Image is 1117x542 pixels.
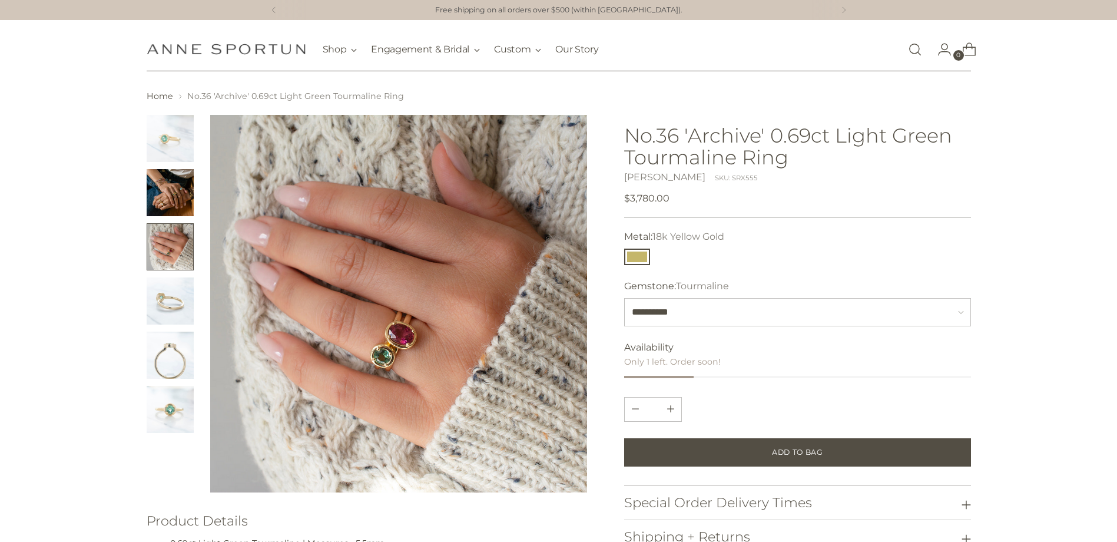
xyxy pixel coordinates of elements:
[494,37,541,62] button: Custom
[555,37,598,62] a: Our Story
[147,44,306,55] a: Anne Sportun Fine Jewellery
[624,171,705,183] a: [PERSON_NAME]
[624,191,669,206] span: $3,780.00
[147,223,194,270] button: Change image to image 3
[147,386,194,433] button: Change image to image 6
[624,341,674,355] span: Availability
[928,38,952,61] a: Go to the account page
[953,38,976,61] a: Open cart modal
[147,332,194,379] button: Change image to image 5
[715,173,758,183] div: SKU: SRX555
[147,90,971,103] nav: breadcrumbs
[147,277,194,325] button: Change image to image 4
[625,398,646,421] button: Add product quantity
[187,91,404,101] span: No.36 'Archive' 0.69ct Light Green Tourmaline Ring
[624,495,812,510] h3: Special Order Delivery Times
[624,486,970,520] button: Special Order Delivery Times
[147,115,194,162] button: Change image to image 1
[903,38,927,61] a: Open search modal
[323,37,357,62] button: Shop
[371,37,480,62] button: Engagement & Bridal
[624,279,729,293] label: Gemstone:
[210,115,588,493] img: No.36 'Archive' 0.69ct Light Green Tourmaline Ring
[639,398,667,421] input: Product quantity
[147,169,194,216] button: Change image to image 2
[147,91,173,101] a: Home
[624,249,650,265] button: 18k Yellow Gold
[435,5,682,16] p: Free shipping on all orders over $500 (within [GEOGRAPHIC_DATA]).
[147,514,588,528] h3: Product Details
[624,124,970,168] h1: No.36 'Archive' 0.69ct Light Green Tourmaline Ring
[624,230,724,244] label: Metal:
[624,438,970,467] button: Add to Bag
[660,398,681,421] button: Subtract product quantity
[676,280,729,292] span: Tourmaline
[652,231,724,242] span: 18k Yellow Gold
[624,356,721,367] span: Only 1 left. Order soon!
[772,447,823,458] span: Add to Bag
[953,50,964,61] span: 0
